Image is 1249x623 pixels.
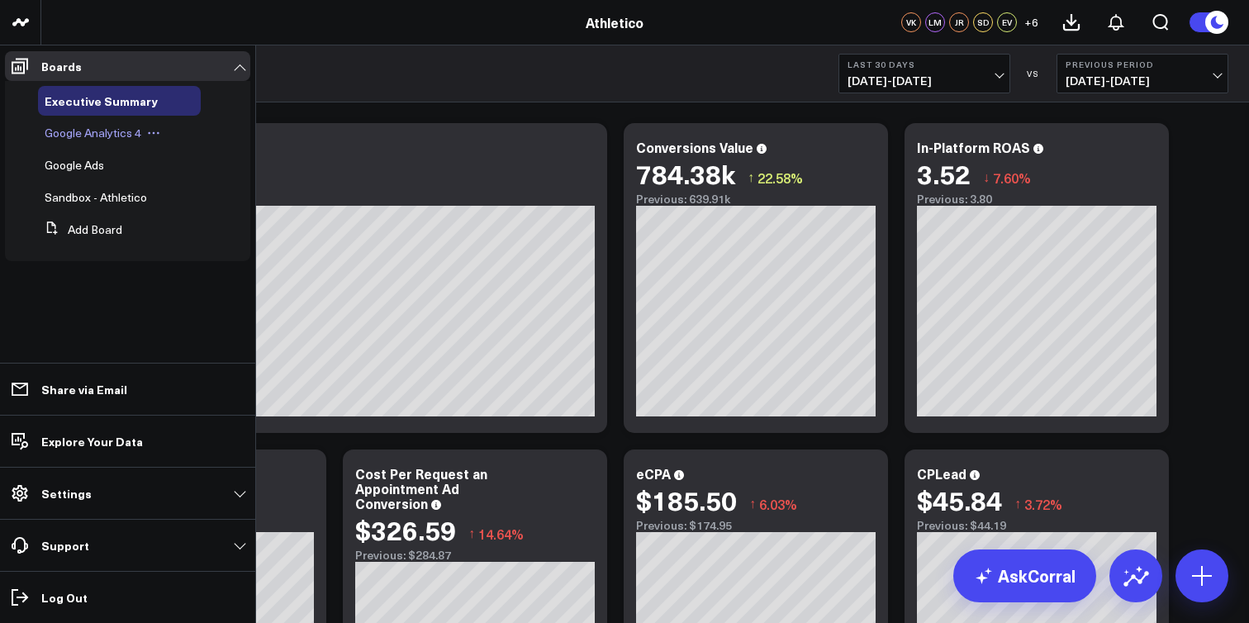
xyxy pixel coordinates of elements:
span: ↑ [749,493,756,515]
span: 6.03% [759,495,797,513]
button: Add Board [38,215,122,245]
span: ↓ [983,167,990,188]
div: Conversions Value [636,138,753,156]
p: Explore Your Data [41,435,143,448]
span: Sandbox - Athletico [45,189,147,205]
b: Last 30 Days [848,59,1001,69]
div: Previous: 3.80 [917,193,1156,206]
div: Previous: $44.19 [917,519,1156,532]
span: ↑ [748,167,754,188]
a: Executive Summary [45,94,158,107]
button: +6 [1021,12,1041,32]
div: $326.59 [355,515,456,545]
div: Previous: $284.87 [355,549,595,562]
div: JR [949,12,969,32]
span: ↑ [1014,493,1021,515]
a: Athletico [586,13,643,31]
a: AskCorral [953,549,1096,602]
div: VK [901,12,921,32]
p: Share via Email [41,383,127,396]
a: Google Ads [45,159,104,172]
a: Sandbox - Athletico [45,191,147,204]
div: eCPA [636,464,671,483]
span: 22.58% [757,169,803,187]
span: Executive Summary [45,93,158,109]
div: Previous: 639.91k [636,193,876,206]
button: Last 30 Days[DATE]-[DATE] [838,54,1010,93]
span: 7.60% [993,169,1031,187]
div: EV [997,12,1017,32]
span: ↑ [468,523,475,545]
div: Previous: $168.21k [74,193,595,206]
span: Google Analytics 4 [45,125,141,140]
div: SD [973,12,993,32]
div: VS [1019,69,1048,78]
div: 784.38k [636,159,735,188]
a: Google Analytics 4 [45,126,141,140]
div: $185.50 [636,485,737,515]
a: Log Out [5,583,250,612]
p: Log Out [41,591,88,604]
div: 3.52 [917,159,971,188]
div: CPLead [917,464,966,483]
div: LM [925,12,945,32]
button: Previous Period[DATE]-[DATE] [1057,54,1228,93]
p: Support [41,539,89,552]
p: Boards [41,59,82,73]
div: In-Platform ROAS [917,138,1030,156]
b: Previous Period [1066,59,1219,69]
span: Google Ads [45,157,104,173]
div: Previous: $174.95 [636,519,876,532]
span: 3.72% [1024,495,1062,513]
div: $45.84 [917,485,1002,515]
span: [DATE] - [DATE] [1066,74,1219,88]
p: Settings [41,487,92,500]
span: + 6 [1024,17,1038,28]
div: Cost Per Request an Appointment Ad Conversion [355,464,487,512]
span: 14.64% [478,525,524,543]
span: [DATE] - [DATE] [848,74,1001,88]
